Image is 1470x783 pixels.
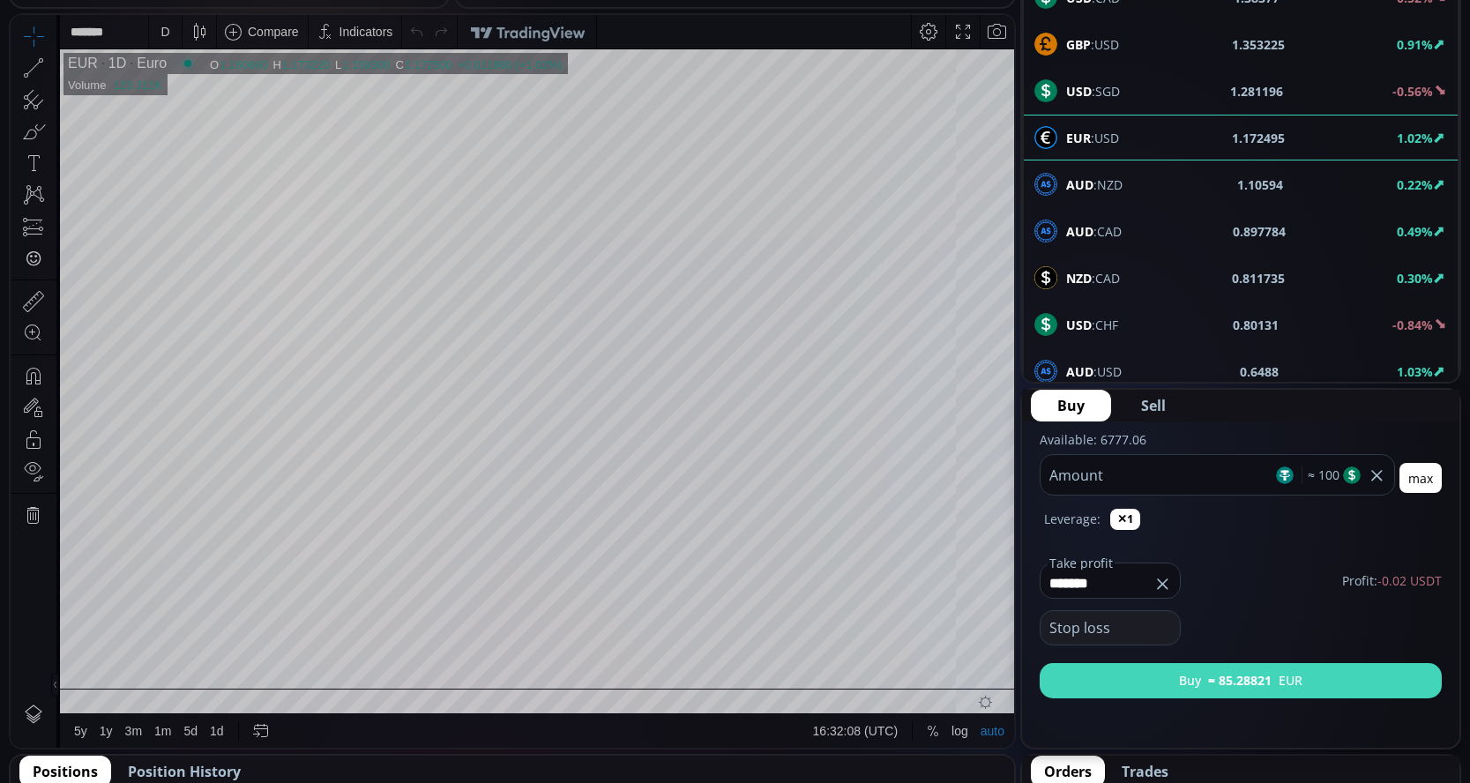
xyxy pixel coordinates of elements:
[1031,390,1111,421] button: Buy
[1392,83,1433,100] b: -0.56%
[1040,431,1146,448] label: Available: 6777.06
[1122,761,1168,782] span: Trades
[1233,222,1286,241] b: 0.897784
[1342,571,1442,590] span: Profit:
[1066,36,1091,53] b: GBP
[1066,270,1092,287] b: NZD
[57,63,95,77] div: Volume
[144,709,160,723] div: 1m
[394,43,442,56] div: 1.172500
[1066,363,1093,380] b: AUD
[1066,83,1092,100] b: USD
[332,43,379,56] div: 1.158300
[1057,395,1085,416] span: Buy
[1233,316,1279,334] b: 0.80131
[329,10,383,24] div: Indicators
[1399,463,1442,493] button: max
[970,709,994,723] div: auto
[1237,175,1283,194] b: 1.10594
[1302,466,1339,484] span: ≈ 100
[941,709,958,723] div: log
[209,43,257,56] div: 1.160660
[1066,222,1122,241] span: :CAD
[272,43,319,56] div: 1.173220
[384,43,393,56] div: C
[1040,663,1442,698] button: Buy≈ 85.28821EUR
[1377,572,1442,589] span: -0.02 USDT
[16,235,30,252] div: 
[150,10,159,24] div: D
[128,761,241,782] span: Position History
[1066,269,1120,287] span: :CAD
[1392,317,1433,333] b: -0.84%
[1232,35,1285,54] b: 1.353225
[1044,761,1092,782] span: Orders
[910,699,935,733] div: Toggle Percentage
[1141,395,1166,416] span: Sell
[1066,82,1120,101] span: :SGD
[796,699,893,733] button: 16:32:08 (UTC)
[41,658,49,682] div: Hide Drawings Toolbar
[87,41,116,56] div: 1D
[1066,362,1122,381] span: :USD
[199,709,213,723] div: 1d
[1044,510,1101,528] label: Leverage:
[236,699,265,733] div: Go to
[964,699,1000,733] div: Toggle Auto Scale
[1397,223,1433,240] b: 0.49%
[1232,269,1285,287] b: 0.811735
[174,709,188,723] div: 5d
[1115,390,1192,421] button: Sell
[1066,223,1093,240] b: AUD
[802,709,887,723] span: 16:32:08 (UTC)
[169,41,185,56] div: Market open
[1397,176,1433,193] b: 0.22%
[1397,363,1433,380] b: 1.03%
[237,10,288,24] div: Compare
[1208,671,1272,690] b: ≈ 85.28821
[262,43,271,56] div: H
[1110,509,1140,530] button: ✕1
[57,41,87,56] div: EUR
[63,709,77,723] div: 5y
[1066,175,1123,194] span: :NZD
[115,709,131,723] div: 3m
[935,699,964,733] div: Toggle Log Scale
[325,43,332,56] div: L
[102,63,152,77] div: 123.311K
[1066,317,1092,333] b: USD
[1230,82,1283,101] b: 1.281196
[89,709,102,723] div: 1y
[199,43,209,56] div: O
[116,41,156,56] div: Euro
[1066,35,1119,54] span: :USD
[1397,270,1433,287] b: 0.30%
[447,43,552,56] div: +0.011860 (+1.02%)
[33,761,98,782] span: Positions
[1397,36,1433,53] b: 0.91%
[1066,316,1118,334] span: :CHF
[1066,176,1093,193] b: AUD
[1240,362,1279,381] b: 0.6488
